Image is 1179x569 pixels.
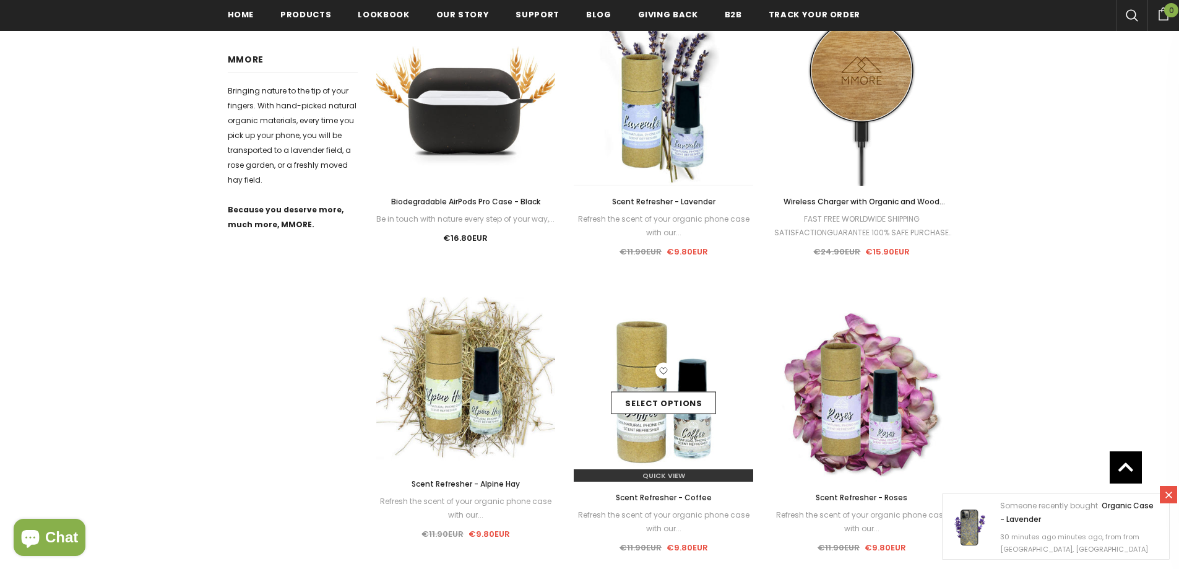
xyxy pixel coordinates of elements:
a: Wireless Charger with Organic and Wood Material [772,195,951,209]
div: Refresh the scent of your organic phone case with our... [574,212,753,240]
div: Refresh the scent of your organic phone case with our... [376,495,556,522]
span: 0 [1164,3,1178,17]
a: Scent Refresher - Roses [772,491,951,505]
span: Biodegradable AirPods Pro Case - Black [391,196,540,207]
span: Scent Refresher - Alpine Hay [412,479,520,489]
strong: Because you deserve more, much more, MMORE. [228,204,343,230]
a: Scent Refresher - Alpine Hay [376,477,556,491]
span: MMORE [228,53,264,66]
span: Home [228,9,254,20]
span: Scent Refresher - Coffee [616,492,712,503]
span: €9.80EUR [667,542,708,554]
a: Biodegradable AirPods Pro Case - Black [376,195,556,209]
span: €11.90EUR [818,542,860,554]
img: Box and bottle of cofee scent refresher [574,302,753,482]
span: €9.80EUR [865,542,906,554]
div: Be in touch with nature every step of your way,... [376,212,556,226]
span: Giving back [638,9,698,20]
span: 30 minutes ago minutes ago, from from [GEOGRAPHIC_DATA], [GEOGRAPHIC_DATA] [1000,532,1148,554]
inbox-online-store-chat: Shopify online store chat [10,519,89,559]
span: Quick View [642,471,685,480]
span: Products [280,9,331,20]
a: Quick View [574,469,753,482]
div: Refresh the scent of your organic phone case with our... [574,508,753,536]
span: €9.80EUR [667,246,708,258]
span: Scent Refresher - Lavender [612,196,715,207]
div: FAST FREE WORLDWIDE SHIPPING SATISFACTIONGUARANTEE 100% SAFE PURCHASE Attractive Minimalistic... [772,212,951,240]
span: support [516,9,559,20]
span: €11.90EUR [421,528,464,540]
a: Scent Refresher - Lavender [574,195,753,209]
span: €9.80EUR [469,528,510,540]
span: Our Story [436,9,490,20]
span: Scent Refresher - Roses [816,492,907,503]
a: Select options [611,392,716,414]
a: 0 [1147,6,1179,20]
a: Scent Refresher - Coffee [574,491,753,505]
p: Bringing nature to the tip of your fingers. With hand-picked natural organic materials, every tim... [228,84,358,188]
span: Track your order [769,9,860,20]
span: €24.90EUR [813,246,860,258]
span: B2B [725,9,742,20]
span: €11.90EUR [620,246,662,258]
div: Refresh the scent of your organic phone case with our... [772,508,951,536]
span: Someone recently bought [1000,500,1098,511]
span: Wireless Charger with Organic and Wood Material [784,196,945,220]
span: €11.90EUR [620,542,662,554]
span: Blog [586,9,611,20]
span: €15.90EUR [865,246,910,258]
span: €16.80EUR [443,232,488,244]
span: Lookbook [358,9,409,20]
